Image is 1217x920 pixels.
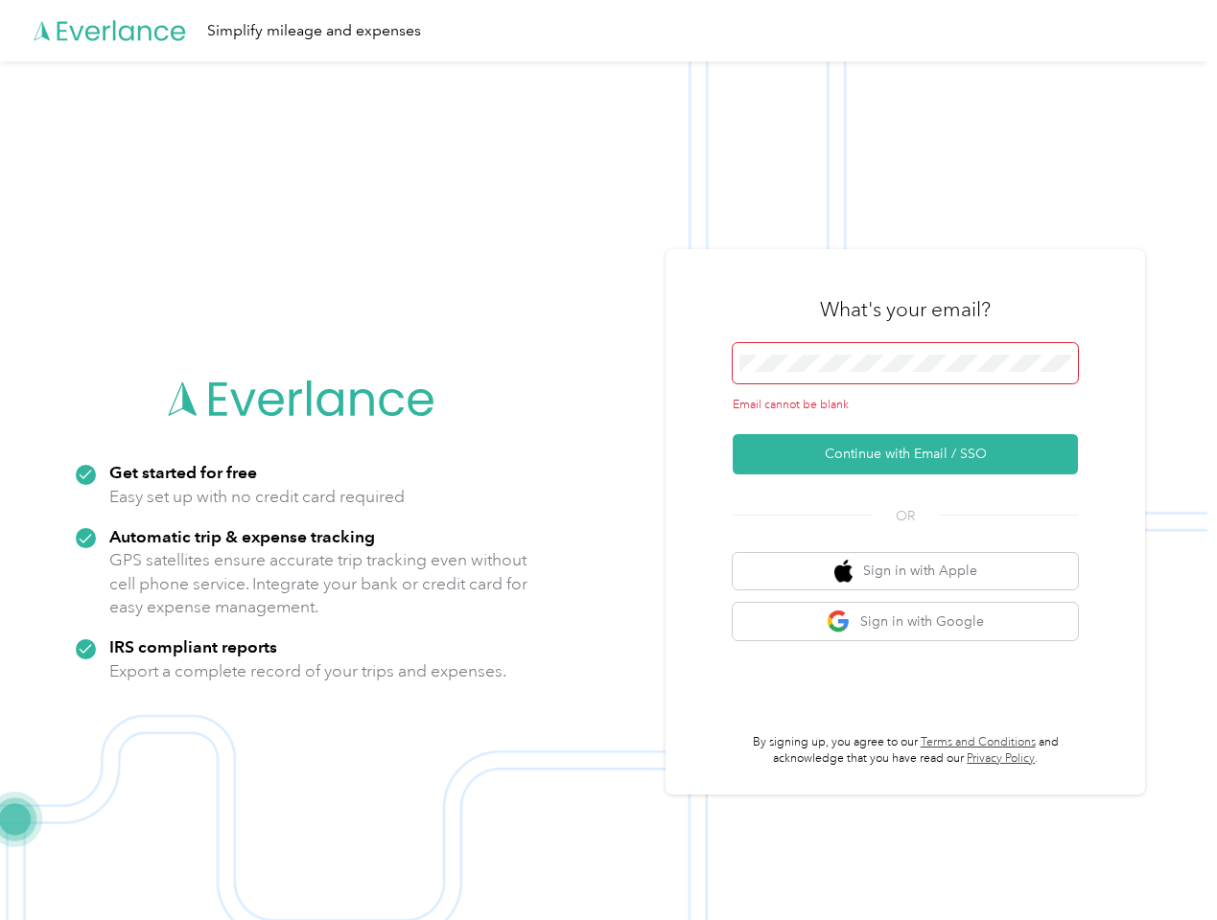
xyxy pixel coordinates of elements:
p: Export a complete record of your trips and expenses. [109,659,506,683]
div: Simplify mileage and expenses [207,19,421,43]
strong: Get started for free [109,462,257,482]
button: Continue with Email / SSO [733,434,1078,474]
div: Email cannot be blank [733,397,1078,414]
p: Easy set up with no credit card required [109,485,405,509]
img: google logo [827,609,851,633]
span: OR [872,506,939,526]
p: GPS satellites ensure accurate trip tracking even without cell phone service. Integrate your bank... [109,548,528,619]
p: By signing up, you agree to our and acknowledge that you have read our . [733,734,1078,768]
strong: IRS compliant reports [109,636,277,656]
button: google logoSign in with Google [733,603,1078,640]
a: Privacy Policy [967,751,1035,766]
a: Terms and Conditions [921,735,1036,749]
button: apple logoSign in with Apple [733,553,1078,590]
h3: What's your email? [820,296,991,323]
strong: Automatic trip & expense tracking [109,526,375,546]
img: apple logo [834,560,854,584]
